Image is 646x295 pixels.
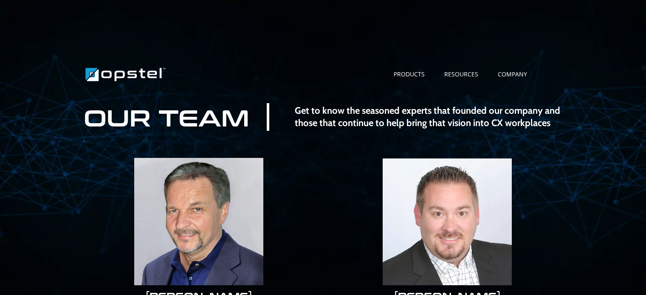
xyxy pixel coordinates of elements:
[83,102,250,132] p: OUR TEAM
[488,70,537,79] a: COMPANY
[384,70,434,79] a: PRODUCTS
[295,105,560,129] strong: Get to know the seasoned experts that founded our company and those that continue to help bring t...
[87,158,310,285] a: https://www.opstel.com/tonyd
[83,69,168,78] a: https://www.opstel.com/
[336,158,559,285] a: https://www.opstel.com/paulp
[434,70,488,79] a: RESOURCES
[83,64,168,85] img: Brand Logo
